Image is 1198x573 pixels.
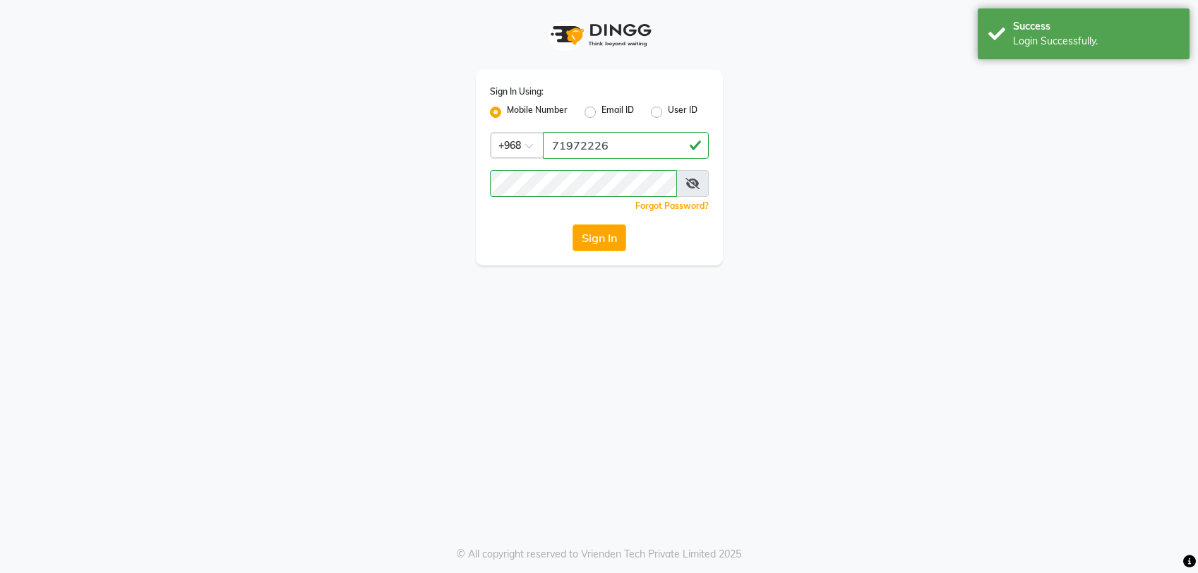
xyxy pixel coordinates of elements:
a: Forgot Password? [635,200,709,211]
label: Mobile Number [507,104,568,121]
label: Sign In Using: [490,85,544,98]
label: Email ID [601,104,634,121]
input: Username [490,170,677,197]
label: User ID [668,104,697,121]
img: logo1.svg [543,14,656,56]
div: Login Successfully. [1013,34,1179,49]
input: Username [543,132,709,159]
div: Success [1013,19,1179,34]
button: Sign In [573,224,626,251]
